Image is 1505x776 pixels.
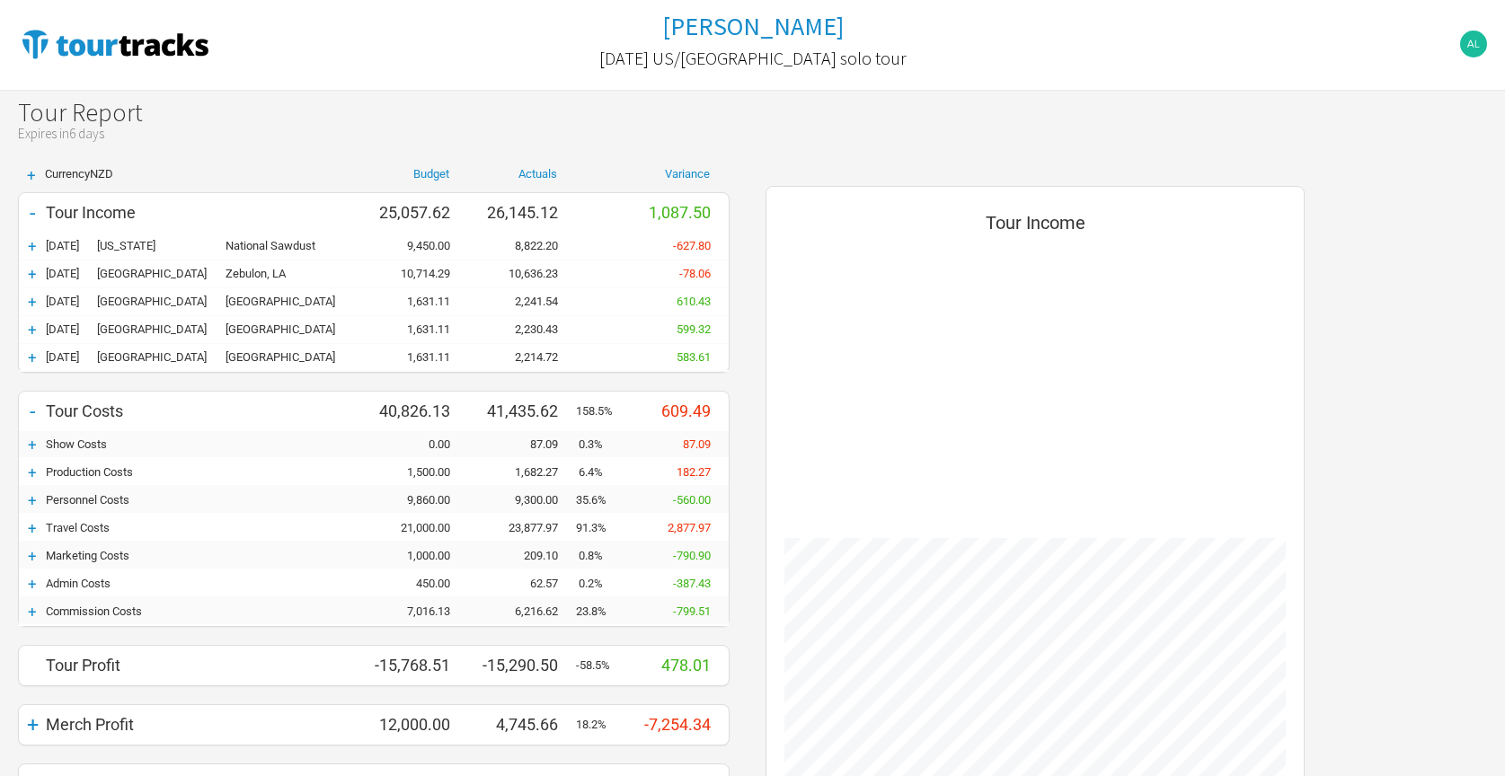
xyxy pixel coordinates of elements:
[468,465,576,479] div: 1,682.27
[360,493,468,507] div: 9,860.00
[19,547,46,565] div: +
[46,493,360,507] div: Personnel Costs
[599,40,907,77] a: [DATE] US/[GEOGRAPHIC_DATA] solo tour
[662,13,844,40] a: [PERSON_NAME]
[18,26,212,62] img: TourTracks
[360,322,468,336] div: 1,631.11
[360,401,468,420] div: 40,826.13
[360,295,468,308] div: 1,631.11
[19,519,46,537] div: +
[19,399,46,424] div: -
[18,168,45,183] div: +
[19,712,46,737] div: +
[19,265,46,283] div: +
[360,465,468,479] div: 1,500.00
[673,604,711,618] span: -799.51
[46,350,226,364] div: London
[673,549,711,562] span: -790.90
[360,203,468,222] div: 25,057.62
[19,293,46,311] div: +
[226,350,360,364] div: St Pancras Old Church
[19,603,46,621] div: +
[661,656,711,675] span: 478.01
[468,203,576,222] div: 26,145.12
[673,577,711,590] span: -387.43
[360,656,468,675] div: -15,768.51
[360,549,468,562] div: 1,000.00
[360,521,468,534] div: 21,000.00
[468,350,576,364] div: 2,214.72
[46,322,226,336] div: London
[226,322,360,336] div: St Pancras Old Church
[19,575,46,593] div: +
[18,127,1505,142] div: Expires in 6 days
[468,322,576,336] div: 2,230.43
[19,237,46,255] div: +
[576,718,621,731] div: 18.2%
[677,295,711,308] span: 610.43
[683,437,711,451] span: 87.09
[649,203,711,222] span: 1,087.50
[19,436,46,454] div: +
[46,656,360,675] div: Tour Profit
[46,267,226,280] div: Los Angeles
[360,350,468,364] div: 1,631.11
[665,167,710,181] a: Variance
[19,321,46,339] div: +
[576,549,621,562] div: 0.8%
[19,491,46,509] div: +
[360,437,468,451] div: 0.00
[46,521,360,534] div: Travel Costs
[360,577,468,590] div: 450.00
[46,295,226,308] div: London
[19,348,46,366] div: +
[599,48,907,68] h2: [DATE] US/[GEOGRAPHIC_DATA] solo tour
[784,205,1286,251] div: Tour Income
[468,656,576,675] div: -15,290.50
[662,10,844,42] h1: [PERSON_NAME]
[226,267,360,280] div: Zebulon, LA
[46,239,79,252] span: [DATE]
[46,715,360,734] div: Merch Profit
[576,521,621,534] div: 91.3%
[576,604,621,618] div: 23.8%
[1460,31,1487,57] img: alastair
[226,295,360,308] div: St Pancras Old Church
[46,401,360,420] div: Tour Costs
[576,404,621,418] div: 158.5%
[46,350,79,364] span: [DATE]
[576,577,621,590] div: 0.2%
[46,295,79,308] span: [DATE]
[46,437,360,451] div: Show Costs
[644,715,711,734] span: -7,254.34
[360,604,468,618] div: 7,016.13
[468,239,576,252] div: 8,822.20
[661,401,711,420] span: 609.49
[576,437,621,451] div: 0.3%
[468,401,576,420] div: 41,435.62
[46,604,360,618] div: Commission Costs
[518,167,557,181] a: Actuals
[468,604,576,618] div: 6,216.62
[576,465,621,479] div: 6.4%
[468,521,576,534] div: 23,877.97
[468,715,576,734] div: 4,745.66
[360,267,468,280] div: 10,714.29
[46,267,79,280] span: [DATE]
[46,239,226,252] div: New York
[360,239,468,252] div: 9,450.00
[226,239,360,252] div: National Sawdust
[413,167,449,181] a: Budget
[360,715,468,734] div: 12,000.00
[679,267,711,280] span: -78.06
[673,239,711,252] span: -627.80
[677,465,711,479] span: 182.27
[677,322,711,336] span: 599.32
[468,493,576,507] div: 9,300.00
[468,577,576,590] div: 62.57
[468,267,576,280] div: 10,636.23
[468,295,576,308] div: 2,241.54
[46,465,360,479] div: Production Costs
[19,463,46,481] div: +
[46,322,79,336] span: [DATE]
